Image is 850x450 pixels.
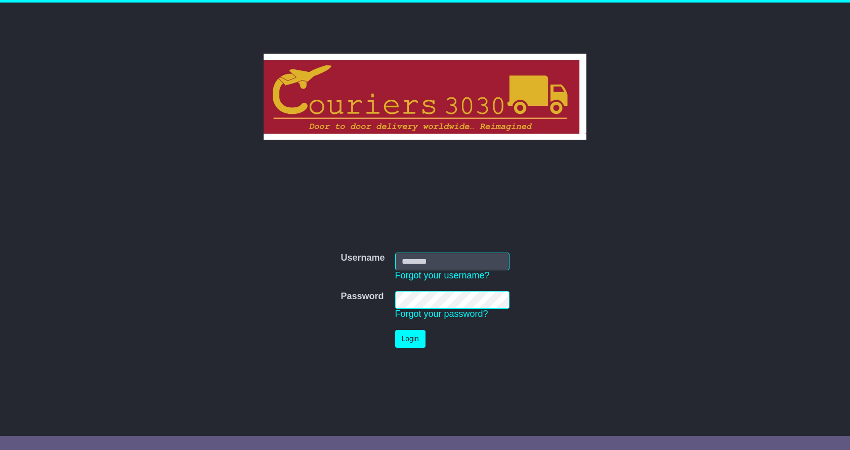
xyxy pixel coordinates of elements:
a: Forgot your password? [395,309,488,319]
button: Login [395,330,426,348]
label: Password [341,291,384,302]
a: Forgot your username? [395,270,490,280]
label: Username [341,253,385,264]
img: Couriers 3030 [264,54,587,140]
